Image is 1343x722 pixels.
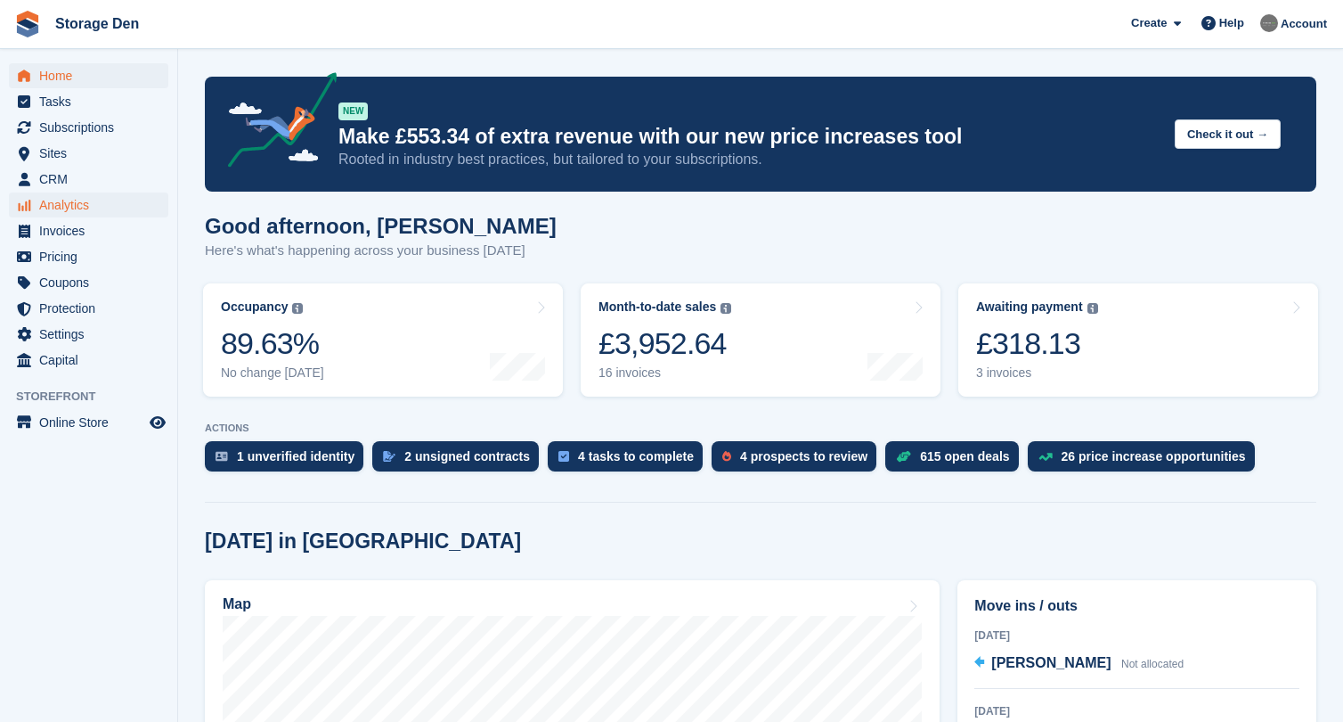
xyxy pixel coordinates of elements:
a: menu [9,193,168,217]
img: contract_signature_icon-13c848040528278c33f63329250d36e43548de30e8caae1d1a13099fd9432cc5.svg [383,451,395,462]
a: 26 price increase opportunities [1028,441,1264,480]
a: menu [9,63,168,88]
a: Month-to-date sales £3,952.64 16 invoices [581,283,940,397]
a: menu [9,115,168,140]
img: task-75834270c22a3079a89374b754ae025e5fb1db73e45f91037f5363f120a921f8.svg [558,451,569,462]
div: No change [DATE] [221,365,324,381]
a: 4 tasks to complete [548,441,712,480]
p: ACTIONS [205,423,1316,434]
span: Account [1281,15,1327,33]
div: [DATE] [974,628,1299,644]
h2: [DATE] in [GEOGRAPHIC_DATA] [205,529,521,554]
div: 26 price increase opportunities [1062,449,1246,464]
a: menu [9,89,168,114]
h2: Move ins / outs [974,595,1299,617]
img: price_increase_opportunities-93ffe204e8149a01c8c9dc8f82e8f89637d9d84a8eef4429ea346261dce0b2c0.svg [1038,453,1053,461]
span: Create [1131,14,1167,32]
a: [PERSON_NAME] Not allocated [974,652,1184,676]
div: 4 tasks to complete [578,449,694,464]
p: Make £553.34 of extra revenue with our new price increases tool [338,124,1160,150]
img: verify_identity-adf6edd0f0f0b5bbfe63781bf79b02c33cf7c696d77639b501bdc392416b5a36.svg [216,451,228,462]
a: Occupancy 89.63% No change [DATE] [203,283,563,397]
a: menu [9,167,168,192]
a: Storage Den [48,9,146,38]
a: menu [9,348,168,373]
span: Protection [39,296,146,321]
span: Sites [39,141,146,166]
a: menu [9,296,168,321]
div: £3,952.64 [598,325,731,362]
div: NEW [338,103,368,120]
img: deal-1b604bf984904fb50ccaf53a9ad4b4a5d6e5aea283cecdc64d6e3604feb123c2.svg [896,450,911,463]
a: menu [9,410,168,435]
img: icon-info-grey-7440780725fd019a000dd9b08b2336e03edf1995a4989e88bcd33f0948082b44.svg [1087,303,1098,314]
div: 3 invoices [976,365,1098,381]
span: Analytics [39,193,146,217]
span: [PERSON_NAME] [991,655,1111,670]
img: stora-icon-8386f47178a22dfd0bd8f6a31ec36ba5ce8667c1dd55bd0f319d3a0aa187defe.svg [14,11,41,37]
a: menu [9,218,168,243]
span: Coupons [39,270,146,295]
button: Check it out → [1175,119,1281,149]
img: icon-info-grey-7440780725fd019a000dd9b08b2336e03edf1995a4989e88bcd33f0948082b44.svg [720,303,731,314]
span: Storefront [16,388,177,406]
span: Help [1219,14,1244,32]
div: Occupancy [221,299,288,315]
span: Subscriptions [39,115,146,140]
span: Home [39,63,146,88]
span: Not allocated [1121,658,1184,670]
div: 615 open deals [920,449,1009,464]
img: price-adjustments-announcement-icon-8257ccfd72463d97f412b2fc003d46551f7dbcb40ab6d574587a9cd5c0d94... [213,72,338,174]
span: Settings [39,322,146,347]
span: Tasks [39,89,146,114]
p: Rooted in industry best practices, but tailored to your subscriptions. [338,150,1160,169]
span: Invoices [39,218,146,243]
a: menu [9,141,168,166]
a: 2 unsigned contracts [372,441,548,480]
img: Brian Barbour [1260,14,1278,32]
h1: Good afternoon, [PERSON_NAME] [205,214,557,238]
a: menu [9,244,168,269]
a: menu [9,322,168,347]
div: £318.13 [976,325,1098,362]
img: icon-info-grey-7440780725fd019a000dd9b08b2336e03edf1995a4989e88bcd33f0948082b44.svg [292,303,303,314]
span: CRM [39,167,146,192]
div: 1 unverified identity [237,449,354,464]
a: Preview store [147,412,168,433]
a: Awaiting payment £318.13 3 invoices [958,283,1318,397]
div: Awaiting payment [976,299,1083,315]
div: 89.63% [221,325,324,362]
a: 615 open deals [885,441,1027,480]
img: prospect-51fa495bee0391a8d652442698ab0144808aea92771e9ea1ae160a38d050c398.svg [722,451,731,462]
a: 4 prospects to review [712,441,885,480]
div: 4 prospects to review [740,449,867,464]
span: Pricing [39,244,146,269]
div: Month-to-date sales [598,299,716,315]
p: Here's what's happening across your business [DATE] [205,241,557,261]
a: 1 unverified identity [205,441,372,480]
div: 2 unsigned contracts [404,449,530,464]
div: [DATE] [974,703,1299,719]
div: 16 invoices [598,365,731,381]
span: Online Store [39,410,146,435]
a: menu [9,270,168,295]
span: Capital [39,348,146,373]
h2: Map [223,596,251,612]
